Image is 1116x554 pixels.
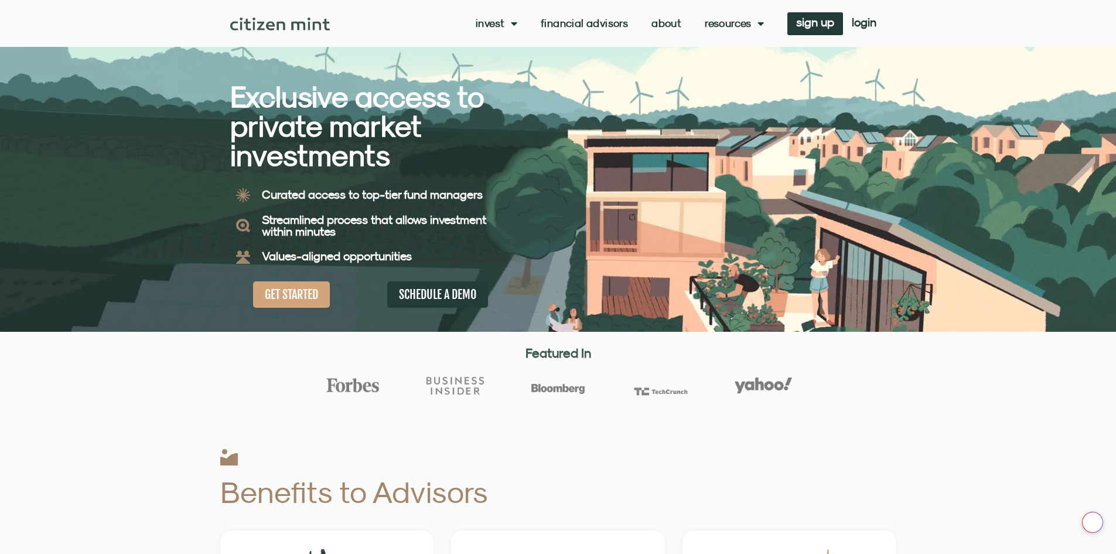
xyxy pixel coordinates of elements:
a: sign up [787,12,843,35]
span: sign up [796,18,834,26]
b: Curated access to top-tier fund managers [262,188,483,201]
img: Forbes Logo [324,378,381,393]
span: GET STARTED [265,287,318,302]
a: About [651,18,681,29]
a: Financial Advisors [541,18,628,29]
h2: Benefits to Advisors [220,477,663,507]
b: Values-aligned opportunities [262,249,412,263]
a: Resources [705,18,764,29]
nav: Menu [476,18,764,29]
span: login [852,18,876,26]
h2: Exclusive access to private market investments [230,82,517,170]
a: Invest [476,18,517,29]
a: SCHEDULE A DEMO [387,281,488,308]
span: SCHEDULE A DEMO [399,287,476,302]
strong: Featured In [525,345,591,361]
img: Citizen Mint [230,18,330,30]
b: Streamlined process that allows investment within minutes [262,213,486,238]
a: login [843,12,885,35]
a: GET STARTED [253,281,330,308]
